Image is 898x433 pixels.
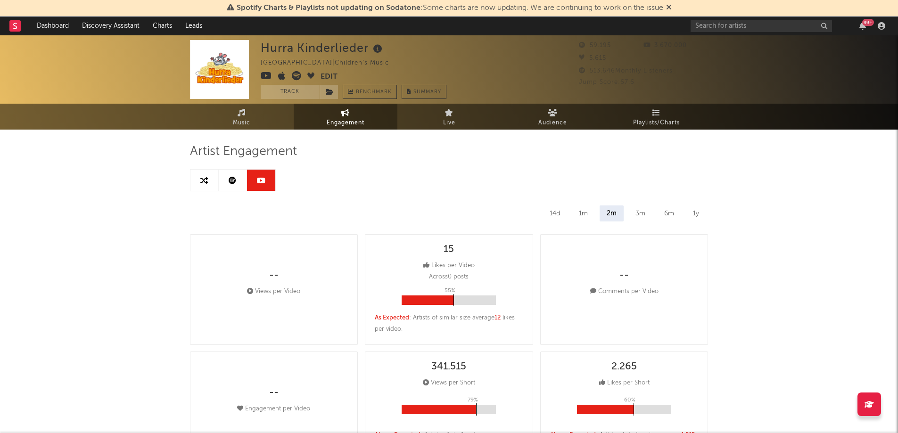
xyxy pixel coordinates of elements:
div: 6m [657,205,681,221]
button: 99+ [859,22,866,30]
div: -- [619,270,629,281]
span: Jump Score: 67.6 [579,79,634,85]
div: Comments per Video [590,286,659,297]
div: Views per Video [247,286,300,297]
span: 59.195 [579,42,611,49]
button: Edit [321,71,338,83]
a: Audience [501,104,605,130]
span: 12 [494,315,501,321]
span: 513.646 Monthly Listeners [579,68,673,74]
a: Charts [146,16,179,35]
span: Playlists/Charts [633,117,680,129]
span: : Some charts are now updating. We are continuing to work on the issue [237,4,663,12]
div: 15 [444,244,454,255]
span: Engagement [327,117,364,129]
p: 55 % [445,285,455,296]
a: Discovery Assistant [75,16,146,35]
button: Track [261,85,320,99]
div: [GEOGRAPHIC_DATA] | Children’s Music [261,57,400,69]
span: 3.670.000 [643,42,687,49]
a: Dashboard [30,16,75,35]
div: 14d [543,205,567,221]
div: Likes per Short [599,377,650,389]
p: 60 % [624,394,635,406]
a: Playlists/Charts [605,104,709,130]
div: Views per Short [423,377,475,389]
div: 3m [628,205,652,221]
div: 1y [686,205,706,221]
a: Live [397,104,501,130]
p: 79 % [468,394,478,406]
div: -- [269,270,279,281]
span: Spotify Charts & Playlists not updating on Sodatone [237,4,420,12]
div: Engagement per Video [237,403,310,415]
div: Likes per Video [423,260,475,271]
p: Across 0 posts [429,271,469,283]
span: Summary [413,90,441,95]
div: : Artists of similar size average likes per video . [375,312,523,335]
input: Search for artists [691,20,832,32]
a: Music [190,104,294,130]
span: Artist Engagement [190,146,297,157]
span: Dismiss [666,4,672,12]
div: -- [269,387,279,399]
span: As Expected [375,315,409,321]
span: Live [443,117,455,129]
div: 99 + [862,19,874,26]
span: Audience [538,117,567,129]
div: 2m [600,205,624,221]
a: Leads [179,16,209,35]
div: Hurra Kinderlieder [261,40,385,56]
div: 341.515 [431,361,466,373]
div: 1m [572,205,595,221]
a: Benchmark [343,85,397,99]
span: Music [233,117,250,129]
button: Summary [402,85,446,99]
div: 2.265 [611,361,637,373]
a: Engagement [294,104,397,130]
span: 5.615 [579,55,606,61]
span: Benchmark [356,87,392,98]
